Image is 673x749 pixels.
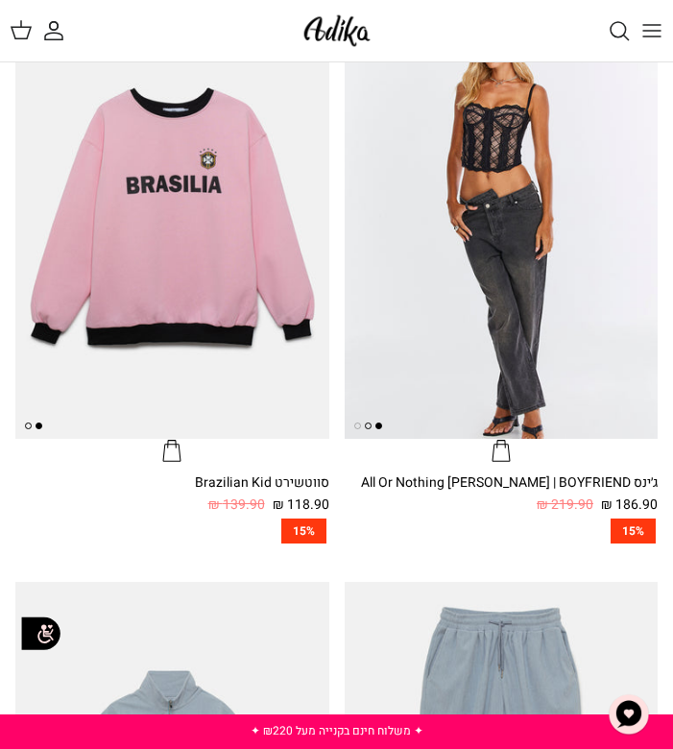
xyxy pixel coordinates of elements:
span: 118.90 ₪ [273,495,329,516]
a: החשבון שלי [42,10,84,52]
a: סווטשירט Brazilian Kid [15,20,329,463]
span: 15% [611,519,656,544]
span: 186.90 ₪ [601,495,658,516]
button: צ'אט [600,686,658,743]
span: 219.90 ₪ [537,495,593,516]
button: Toggle menu [631,10,673,52]
img: Adika IL [299,10,375,52]
div: ג׳ינס All Or Nothing [PERSON_NAME] | BOYFRIEND [345,472,659,494]
span: 15% [281,519,326,544]
img: accessibility_icon02.svg [14,607,67,660]
a: 15% [15,519,329,544]
a: ✦ משלוח חינם בקנייה מעל ₪220 ✦ [251,722,423,739]
span: 139.90 ₪ [208,495,265,516]
div: סווטשירט Brazilian Kid [15,472,329,494]
a: חיפוש [589,10,631,52]
a: 15% [345,519,659,544]
a: ג׳ינס All Or Nothing קריס-קרוס | BOYFRIEND [345,20,659,463]
a: סווטשירט Brazilian Kid 118.90 ₪ 139.90 ₪ [15,472,329,516]
a: ג׳ינס All Or Nothing [PERSON_NAME] | BOYFRIEND 186.90 ₪ 219.90 ₪ [345,472,659,516]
